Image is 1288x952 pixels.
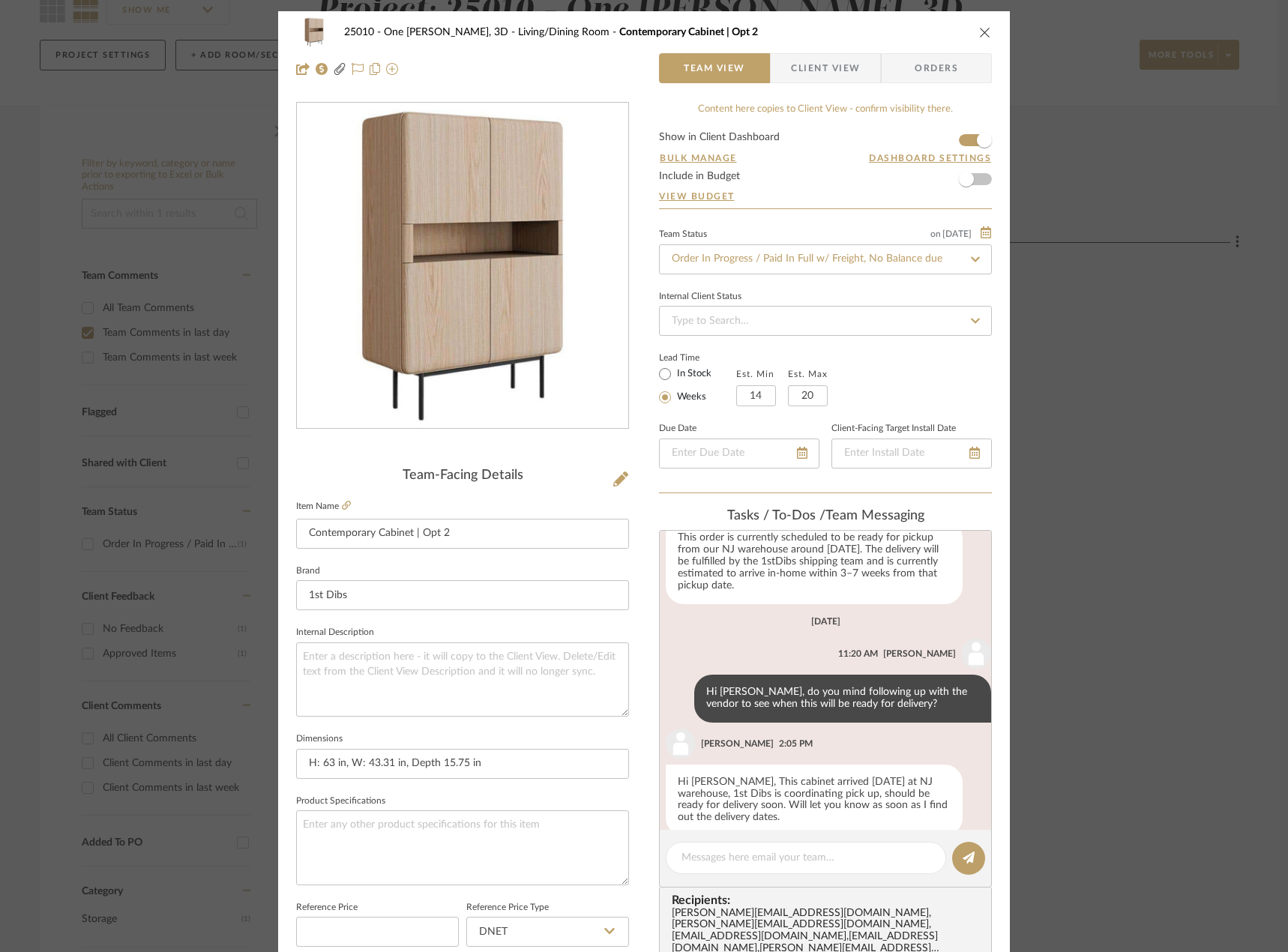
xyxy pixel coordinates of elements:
div: This order is currently scheduled to be ready for pickup from our NJ warehouse around [DATE]. The... [666,520,963,604]
div: Team-Facing Details [296,468,629,484]
div: Hi [PERSON_NAME], do you mind following up with the vendor to see when this will be ready for del... [694,675,991,723]
span: Team View [684,53,745,83]
input: Enter the dimensions of this item [296,749,629,779]
label: Client-Facing Target Install Date [831,425,956,433]
label: Est. Min [736,369,774,379]
label: Weeks [674,391,706,404]
input: Enter Install Date [831,439,992,469]
span: Recipients: [672,894,985,907]
span: Tasks / To-Dos / [727,509,825,522]
div: [PERSON_NAME] [701,737,774,750]
label: Est. Max [788,369,828,379]
div: [PERSON_NAME] [883,647,956,660]
label: Brand [296,567,320,575]
label: Due Date [659,425,696,433]
input: Type to Search… [659,244,992,274]
a: View Budget [659,190,992,202]
img: 87858c2b-4925-404d-a7c4-d85b19b37321_48x40.jpg [296,17,332,47]
div: [DATE] [811,616,840,627]
span: Contemporary Cabinet | Opt 2 [619,27,758,37]
div: 2:05 PM [779,737,813,750]
label: In Stock [674,367,711,381]
label: Dimensions [296,735,343,743]
img: 87858c2b-4925-404d-a7c4-d85b19b37321_436x436.jpg [300,103,625,429]
span: Client View [791,53,860,83]
img: user_avatar.png [961,639,991,669]
label: Reference Price Type [466,904,549,912]
div: team Messaging [659,508,992,525]
div: Internal Client Status [659,293,741,301]
div: Team Status [659,231,707,238]
input: Enter Brand [296,580,629,610]
label: Reference Price [296,904,358,912]
div: 11:20 AM [838,647,878,660]
label: Internal Description [296,629,374,636]
div: Content here copies to Client View - confirm visibility there. [659,102,992,117]
mat-radio-group: Select item type [659,364,736,406]
label: Item Name [296,500,351,513]
div: 0 [297,103,628,429]
button: close [978,25,992,39]
div: Hi [PERSON_NAME], This cabinet arrived [DATE] at NJ warehouse, 1st Dibs is coordinating pick up, ... [666,765,963,837]
span: on [930,229,941,238]
button: Bulk Manage [659,151,738,165]
span: Living/Dining Room [518,27,619,37]
span: 25010 - One [PERSON_NAME], 3D [344,27,518,37]
span: Orders [898,53,975,83]
input: Enter Item Name [296,519,629,549]
label: Product Specifications [296,798,385,805]
button: Dashboard Settings [868,151,992,165]
input: Type to Search… [659,306,992,336]
label: Lead Time [659,351,736,364]
img: user_avatar.png [666,729,696,759]
input: Enter Due Date [659,439,819,469]
span: [DATE] [941,229,973,239]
